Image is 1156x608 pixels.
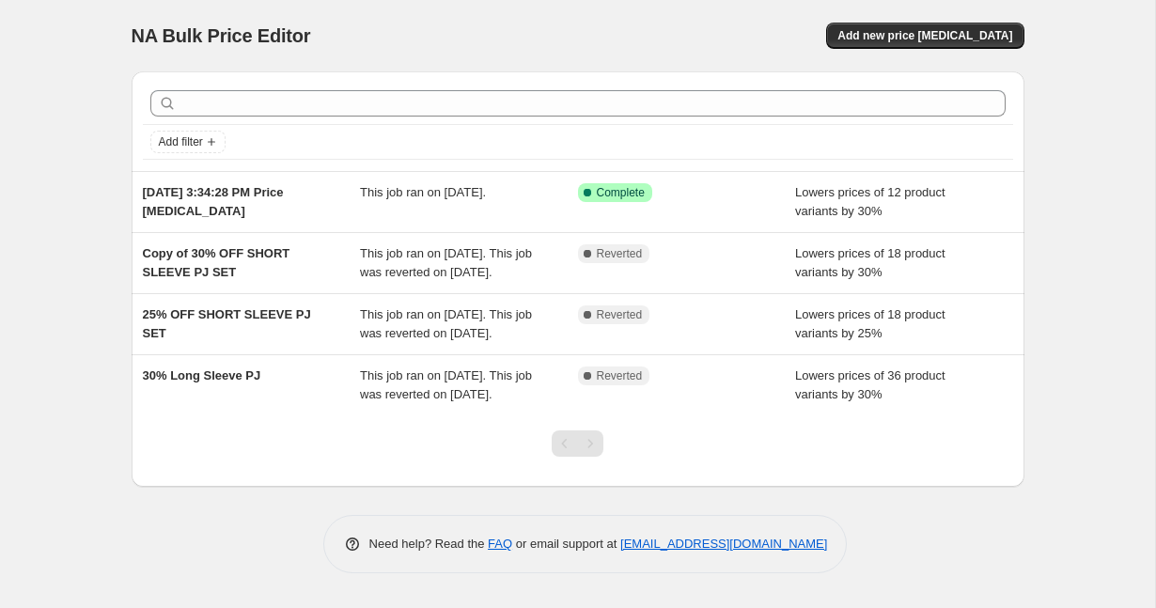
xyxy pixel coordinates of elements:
[597,246,643,261] span: Reverted
[369,537,489,551] span: Need help? Read the
[360,307,532,340] span: This job ran on [DATE]. This job was reverted on [DATE].
[826,23,1023,49] button: Add new price [MEDICAL_DATA]
[597,368,643,383] span: Reverted
[488,537,512,551] a: FAQ
[837,28,1012,43] span: Add new price [MEDICAL_DATA]
[512,537,620,551] span: or email support at
[795,307,945,340] span: Lowers prices of 18 product variants by 25%
[143,246,290,279] span: Copy of 30% OFF SHORT SLEEVE PJ SET
[143,185,284,218] span: [DATE] 3:34:28 PM Price [MEDICAL_DATA]
[597,185,645,200] span: Complete
[597,307,643,322] span: Reverted
[795,246,945,279] span: Lowers prices of 18 product variants by 30%
[143,307,311,340] span: 25% OFF SHORT SLEEVE PJ SET
[795,368,945,401] span: Lowers prices of 36 product variants by 30%
[150,131,226,153] button: Add filter
[552,430,603,457] nav: Pagination
[620,537,827,551] a: [EMAIL_ADDRESS][DOMAIN_NAME]
[132,25,311,46] span: NA Bulk Price Editor
[795,185,945,218] span: Lowers prices of 12 product variants by 30%
[143,368,261,382] span: 30% Long Sleeve PJ
[360,246,532,279] span: This job ran on [DATE]. This job was reverted on [DATE].
[360,368,532,401] span: This job ran on [DATE]. This job was reverted on [DATE].
[159,134,203,149] span: Add filter
[360,185,486,199] span: This job ran on [DATE].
